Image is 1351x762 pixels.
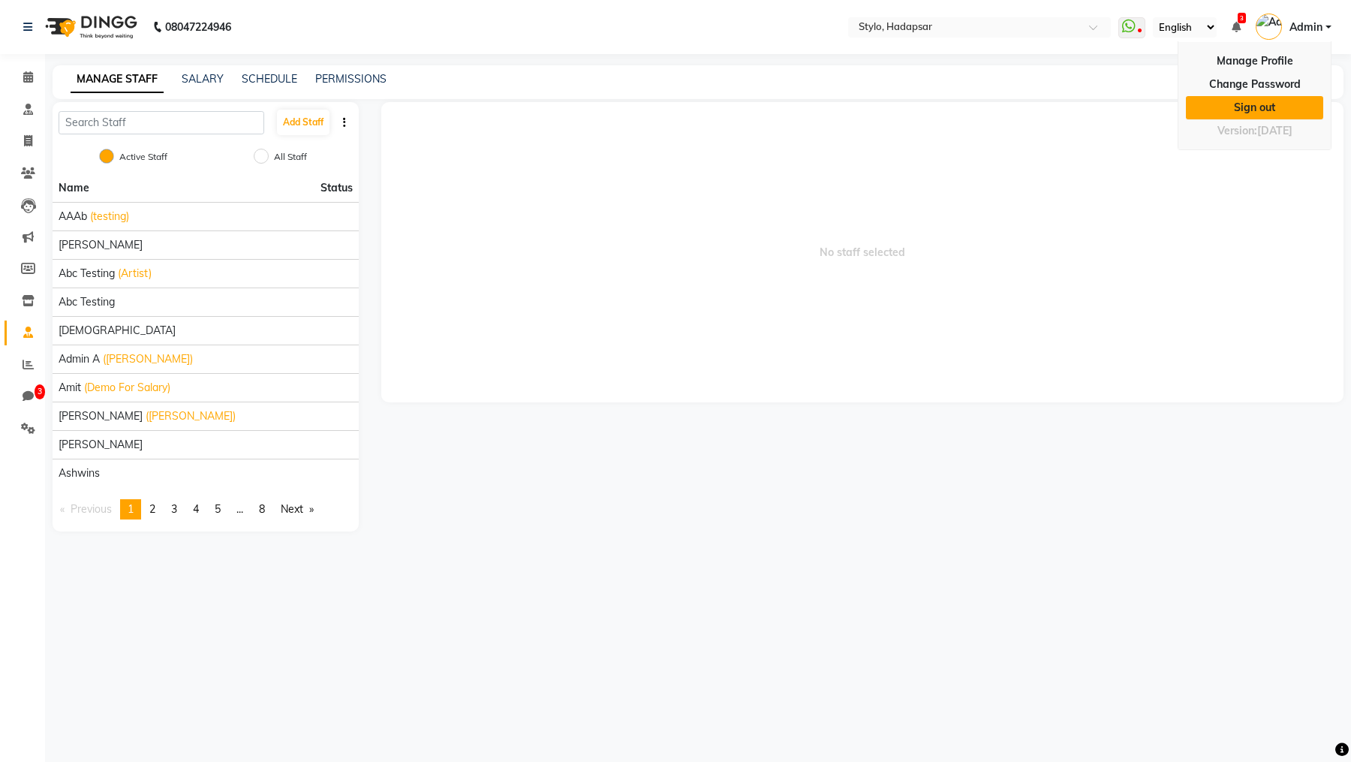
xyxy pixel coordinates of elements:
b: 08047224946 [165,6,231,48]
a: 3 [5,384,41,409]
span: Admin [1289,20,1322,35]
span: ([PERSON_NAME]) [146,408,236,424]
span: 8 [259,502,265,516]
span: (Artist) [118,266,152,282]
span: Previous [71,502,112,516]
div: Version:[DATE] [1186,120,1323,142]
span: Status [320,180,353,196]
nav: Pagination [53,499,359,520]
a: Sign out [1186,96,1323,119]
a: Next [273,499,321,520]
span: No staff selected [381,102,1344,402]
span: 3 [35,384,45,399]
span: [PERSON_NAME] [59,237,143,253]
span: (testing) [90,209,129,224]
a: MANAGE STAFF [71,66,164,93]
span: ashwins [59,465,100,481]
span: 1 [128,502,134,516]
span: Admin A [59,351,100,367]
span: 3 [171,502,177,516]
a: 3 [1232,20,1241,34]
label: All Staff [274,150,307,164]
span: Abc testing [59,294,115,310]
span: 2 [149,502,155,516]
label: Active Staff [119,150,167,164]
a: Manage Profile [1186,50,1323,73]
a: PERMISSIONS [315,72,387,86]
input: Search Staff [59,111,264,134]
span: [PERSON_NAME] [59,437,143,453]
span: ([PERSON_NAME]) [103,351,193,367]
span: [DEMOGRAPHIC_DATA] [59,323,176,339]
span: [PERSON_NAME] [59,408,143,424]
a: SCHEDULE [242,72,297,86]
button: Add Staff [277,110,329,135]
span: abc testing [59,266,115,282]
span: Name [59,181,89,194]
a: Change Password [1186,73,1323,96]
span: ... [236,502,243,516]
span: 5 [215,502,221,516]
span: 3 [1238,13,1246,23]
span: (Demo For Salary) [84,380,170,396]
span: AAAb [59,209,87,224]
span: Amit [59,380,81,396]
img: Admin [1256,14,1282,40]
img: logo [38,6,141,48]
a: SALARY [182,72,224,86]
span: 4 [193,502,199,516]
